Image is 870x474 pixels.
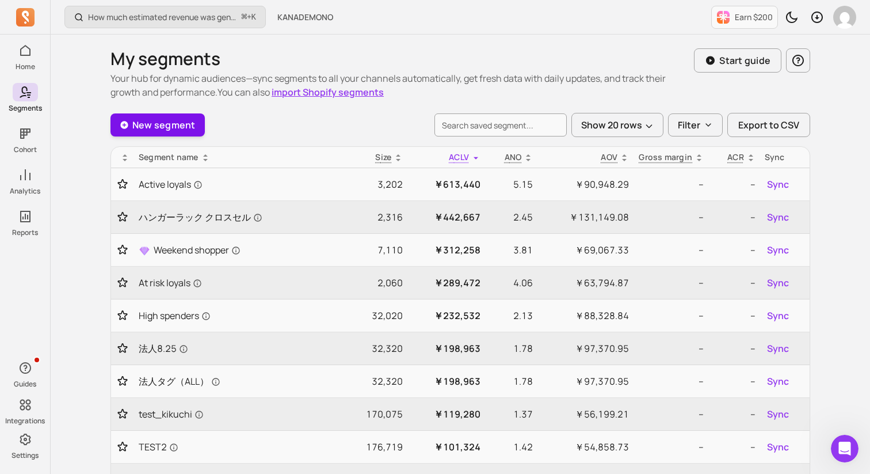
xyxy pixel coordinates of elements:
[110,71,694,99] p: Your hub for dynamic audiences—sync segments to all your channels automatically, get fresh data w...
[412,243,480,257] p: ￥312,258
[780,6,803,29] button: Toggle dark mode
[14,145,37,154] p: Cohort
[767,243,789,257] span: Sync
[116,441,129,453] button: Toggle favorite
[765,438,791,456] button: Sync
[713,210,755,224] p: --
[348,243,403,257] p: 7,110
[139,342,188,355] span: 法人8.25
[116,310,129,321] button: Toggle favorite
[738,118,799,132] span: Export to CSV
[110,48,694,69] h1: My segments
[638,177,704,191] p: --
[542,276,629,290] p: ￥63,794.87
[348,276,403,290] p: 2,060
[542,342,629,355] p: ￥97,370.95
[713,243,755,257] p: --
[833,6,856,29] img: avatar
[412,374,480,388] p: ￥198,963
[17,272,213,306] div: How many customers are at risk of churning?
[638,276,704,290] p: --
[24,222,193,234] div: How do I retain first-time buyers?
[13,357,38,391] button: Guides
[490,276,533,290] p: 4.06
[139,177,339,191] a: Active loyals
[638,210,704,224] p: --
[505,151,522,162] span: ANO
[348,309,403,323] p: 32,020
[10,187,40,196] p: Analytics
[490,210,533,224] p: 2.45
[542,440,629,454] p: ￥54,858.73
[24,277,193,301] div: How many customers are at risk of churning?
[116,343,129,354] button: Toggle favorite
[241,10,247,25] kbd: ⌘
[182,388,201,396] span: Help
[17,239,213,272] div: Which customers are most likely to buy again soon?
[348,210,403,224] p: 2,316
[638,440,704,454] p: --
[116,179,129,190] button: Toggle favorite
[14,380,36,389] p: Guides
[12,228,38,237] p: Reports
[767,177,789,191] span: Sync
[767,276,789,290] span: Sync
[767,440,789,454] span: Sync
[24,310,193,335] div: What products should I recommend in my email campaigns?
[713,440,755,454] p: --
[139,407,339,421] a: test_kikuchi
[765,372,791,390] button: Sync
[490,342,533,355] p: 1.78
[694,48,781,73] button: Start guide
[139,243,339,257] a: Weekend shopper
[412,309,480,323] p: ￥232,532
[154,359,230,405] button: Help
[139,151,339,163] div: Segment name
[668,113,723,136] button: Filter
[765,241,791,259] button: Sync
[24,157,193,169] div: AI Agent and team can help
[727,113,810,137] button: Export to CSV
[24,196,93,208] span: Search for help
[713,342,755,355] p: --
[110,113,205,136] a: New segment
[412,407,480,421] p: ￥119,280
[765,274,791,292] button: Sync
[77,359,153,405] button: Messages
[139,177,203,191] span: Active loyals
[139,342,339,355] a: 法人8.25
[638,243,704,257] p: --
[277,12,333,23] span: KANADEMONO
[412,342,480,355] p: ￥198,963
[272,86,384,98] a: import Shopify segments
[139,276,339,290] a: At risk loyals
[713,177,755,191] p: --
[765,339,791,358] button: Sync
[638,374,704,388] p: --
[157,18,180,41] img: Profile image for morris
[139,374,220,388] span: 法人タグ（ALL）
[23,101,207,121] p: How can we help?
[139,309,339,323] a: High spenders
[139,276,202,290] span: At risk loyals
[12,451,39,460] p: Settings
[449,151,469,162] span: ACLV
[412,276,480,290] p: ￥289,472
[767,210,789,224] span: Sync
[490,309,533,323] p: 2.13
[116,277,129,289] button: Toggle favorite
[139,440,178,454] span: TEST2
[713,309,755,323] p: --
[542,407,629,421] p: ￥56,199.21
[412,210,480,224] p: ￥442,667
[767,407,789,421] span: Sync
[64,6,266,28] button: How much estimated revenue was generated from a campaign?⌘+K
[17,190,213,213] button: Search for help
[767,342,789,355] span: Sync
[639,151,692,163] p: Gross margin
[412,440,480,454] p: ￥101,324
[542,309,629,323] p: ￥88,328.84
[116,244,129,256] button: Toggle favorite
[678,118,700,132] p: Filter
[270,7,340,28] button: KANADEMONO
